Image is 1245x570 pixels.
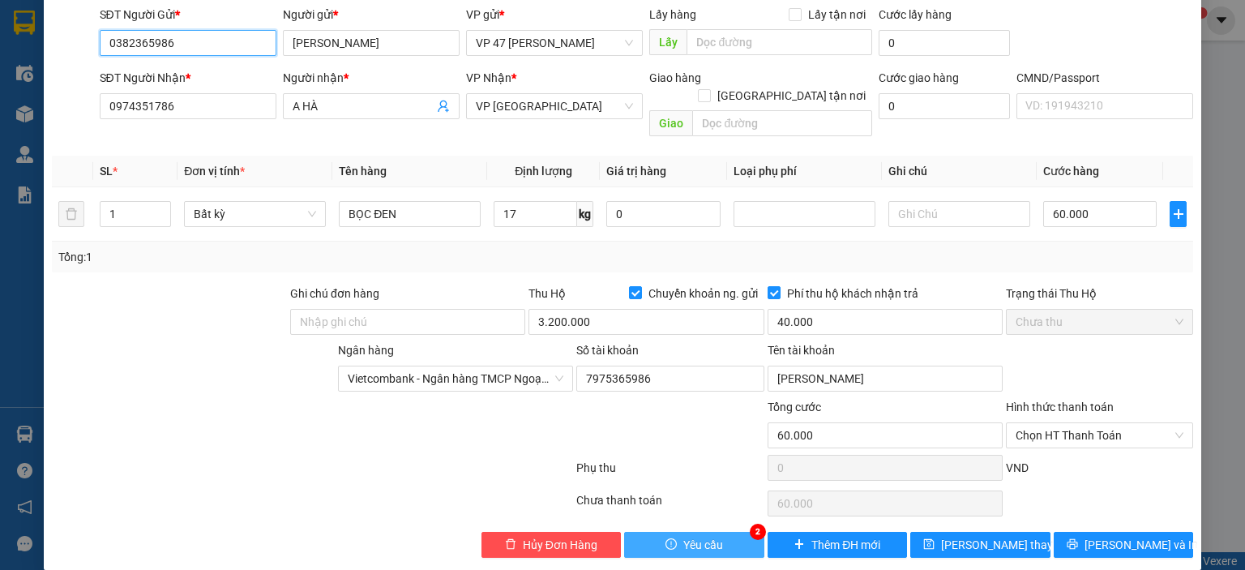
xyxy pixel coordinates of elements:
span: [GEOGRAPHIC_DATA] tận nơi [711,87,872,105]
span: Thêm ĐH mới [811,536,880,554]
button: printer[PERSON_NAME] và In [1054,532,1194,558]
button: deleteHủy Đơn Hàng [481,532,622,558]
div: Trạng thái Thu Hộ [1006,285,1193,302]
span: plus [1170,208,1186,221]
input: VD: Bàn, Ghế [339,201,481,227]
div: VP gửi [466,6,643,24]
div: 2 [750,524,766,540]
button: plusThêm ĐH mới [768,532,908,558]
span: delete [505,538,516,551]
span: VP Bắc Sơn [476,94,633,118]
div: CMND/Passport [1016,69,1193,87]
th: Ghi chú [882,156,1037,187]
input: Cước giao hàng [879,93,1010,119]
span: Cước hàng [1043,165,1099,178]
label: Ngân hàng [338,344,394,357]
div: Tổng: 1 [58,248,481,266]
label: Số tài khoản [576,344,639,357]
span: Chọn HT Thanh Toán [1016,423,1183,448]
span: Giao [649,110,692,136]
div: SĐT Người Gửi [100,6,276,24]
span: Bất kỳ [194,202,316,226]
span: printer [1067,538,1078,551]
span: SL [100,165,113,178]
input: Dọc đường [692,110,872,136]
span: Giao hàng [649,71,701,84]
input: Ghi Chú [888,201,1030,227]
span: Giá trị hàng [606,165,666,178]
div: SĐT Người Nhận [100,69,276,87]
span: plus [794,538,805,551]
button: exclamation-circleYêu cầu [624,532,764,558]
span: Lấy hàng [649,8,696,21]
button: delete [58,201,84,227]
span: exclamation-circle [665,538,677,551]
span: Phí thu hộ khách nhận trả [781,285,925,302]
label: Hình thức thanh toán [1006,401,1114,414]
span: Lấy tận nơi [802,6,872,24]
input: Dọc đường [687,29,872,55]
span: kg [577,201,593,227]
span: Tên hàng [339,165,387,178]
span: Thu Hộ [528,287,566,300]
div: Phụ thu [575,459,765,487]
input: Tên tài khoản [768,366,1003,392]
span: Hủy Đơn Hàng [523,536,597,554]
label: Ghi chú đơn hàng [290,287,379,300]
span: user-add [437,100,450,113]
button: plus [1170,201,1187,227]
span: VP Nhận [466,71,511,84]
span: Lấy [649,29,687,55]
span: VP 47 Trần Khát Chân [476,31,633,55]
span: Định lượng [515,165,572,178]
div: Chưa thanh toán [575,491,765,520]
span: Yêu cầu [683,536,723,554]
label: Cước giao hàng [879,71,959,84]
span: Đơn vị tính [184,165,245,178]
input: Cước lấy hàng [879,30,1010,56]
span: Chuyển khoản ng. gửi [642,285,764,302]
div: Người gửi [283,6,460,24]
span: save [923,538,935,551]
span: VND [1006,461,1029,474]
th: Loại phụ phí [727,156,882,187]
span: Tổng cước [768,401,821,414]
input: Ghi chú đơn hàng [290,309,525,335]
span: [PERSON_NAME] và In [1085,536,1198,554]
label: Tên tài khoản [768,344,835,357]
button: save[PERSON_NAME] thay đổi [910,532,1050,558]
span: Chưa thu [1016,310,1183,334]
label: Cước lấy hàng [879,8,952,21]
span: Vietcombank - Ngân hàng TMCP Ngoại Thương Việt Nam [348,366,563,391]
span: [PERSON_NAME] thay đổi [941,536,1071,554]
div: Người nhận [283,69,460,87]
input: Số tài khoản [576,366,764,392]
